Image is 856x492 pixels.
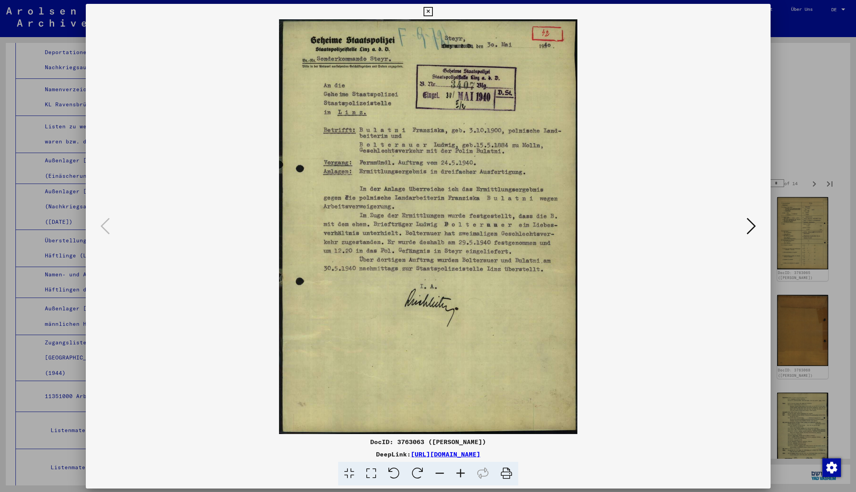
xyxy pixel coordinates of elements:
img: 001.jpg [112,19,744,434]
a: [URL][DOMAIN_NAME] [411,450,480,458]
div: DeepLink: [86,449,771,459]
div: Zustimmung ändern [822,458,841,477]
div: DocID: 3763063 ([PERSON_NAME]) [86,437,771,446]
img: Zustimmung ändern [822,458,841,477]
